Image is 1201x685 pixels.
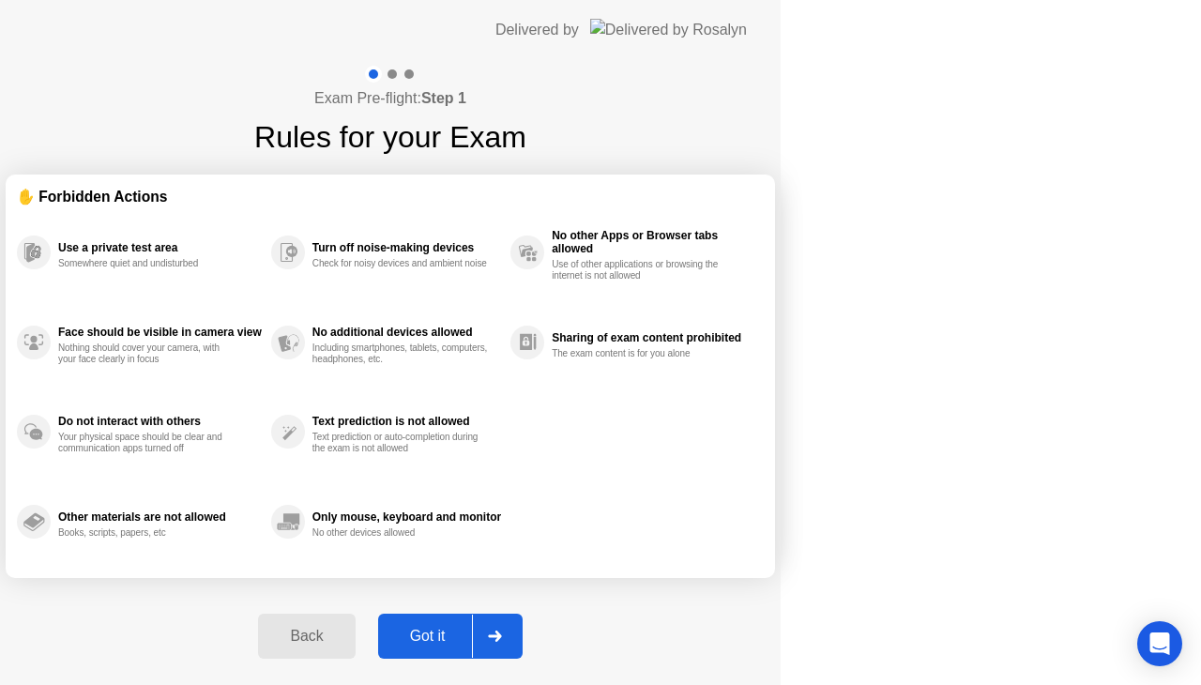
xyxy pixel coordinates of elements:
[552,229,754,255] div: No other Apps or Browser tabs allowed
[58,342,236,365] div: Nothing should cover your camera, with your face clearly in focus
[495,19,579,41] div: Delivered by
[552,259,729,282] div: Use of other applications or browsing the internet is not allowed
[552,348,729,359] div: The exam content is for you alone
[312,415,501,428] div: Text prediction is not allowed
[58,510,262,524] div: Other materials are not allowed
[17,186,764,207] div: ✋ Forbidden Actions
[421,90,466,106] b: Step 1
[254,114,526,160] h1: Rules for your Exam
[384,628,472,645] div: Got it
[58,527,236,539] div: Books, scripts, papers, etc
[312,258,490,269] div: Check for noisy devices and ambient noise
[312,326,501,339] div: No additional devices allowed
[1137,621,1182,666] div: Open Intercom Messenger
[378,614,523,659] button: Got it
[58,258,236,269] div: Somewhere quiet and undisturbed
[58,415,262,428] div: Do not interact with others
[590,19,747,40] img: Delivered by Rosalyn
[58,432,236,454] div: Your physical space should be clear and communication apps turned off
[312,510,501,524] div: Only mouse, keyboard and monitor
[264,628,349,645] div: Back
[552,331,754,344] div: Sharing of exam content prohibited
[58,326,262,339] div: Face should be visible in camera view
[58,241,262,254] div: Use a private test area
[312,527,490,539] div: No other devices allowed
[314,87,466,110] h4: Exam Pre-flight:
[312,432,490,454] div: Text prediction or auto-completion during the exam is not allowed
[312,241,501,254] div: Turn off noise-making devices
[312,342,490,365] div: Including smartphones, tablets, computers, headphones, etc.
[258,614,355,659] button: Back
